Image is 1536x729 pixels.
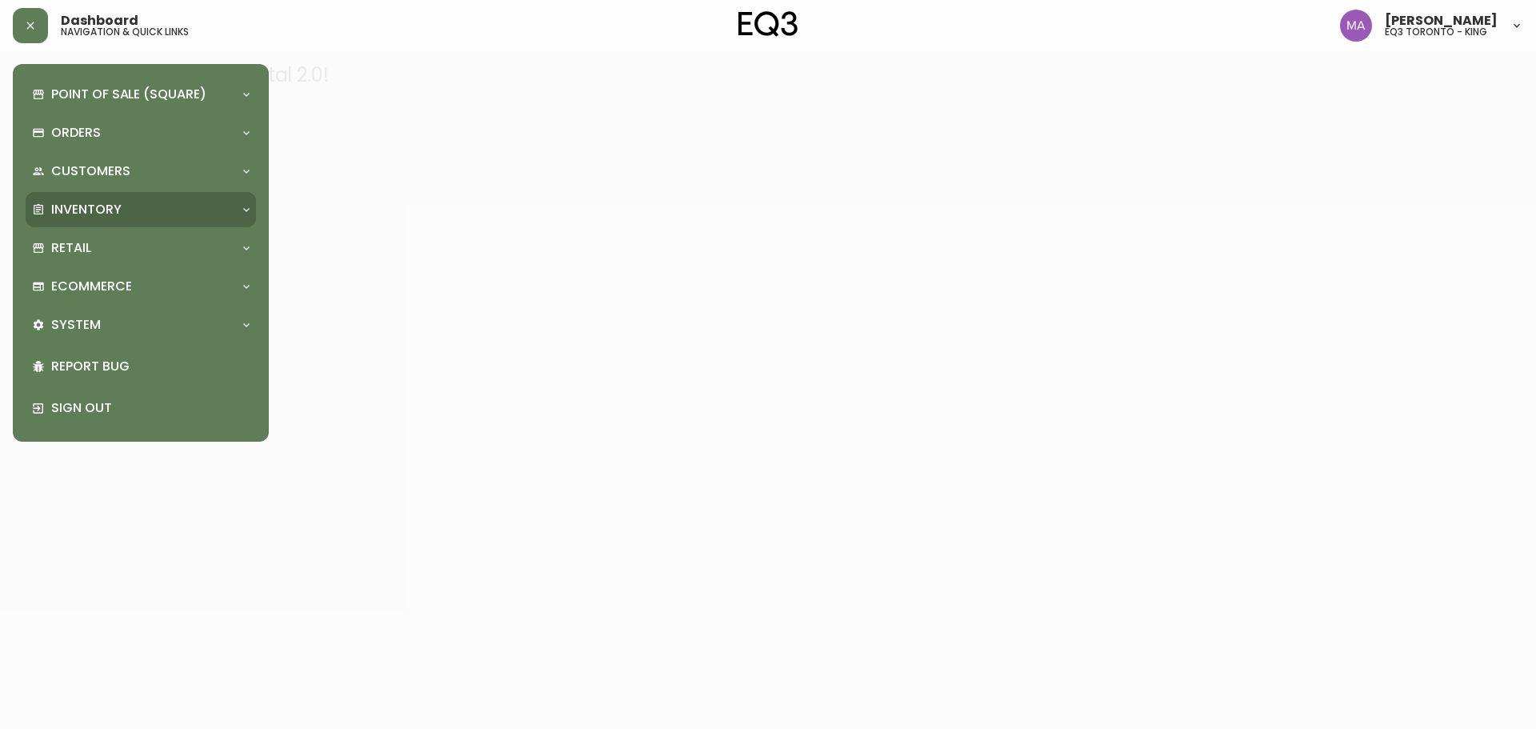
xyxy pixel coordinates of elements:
[51,124,101,142] p: Orders
[26,387,256,429] div: Sign Out
[1385,27,1487,37] h5: eq3 toronto - king
[26,269,256,304] div: Ecommerce
[1385,14,1498,27] span: [PERSON_NAME]
[51,162,130,180] p: Customers
[26,230,256,266] div: Retail
[51,316,101,334] p: System
[51,358,250,375] p: Report Bug
[26,115,256,150] div: Orders
[51,239,91,257] p: Retail
[738,11,798,37] img: logo
[26,307,256,342] div: System
[51,201,122,218] p: Inventory
[26,346,256,387] div: Report Bug
[61,27,189,37] h5: navigation & quick links
[61,14,138,27] span: Dashboard
[26,77,256,112] div: Point of Sale (Square)
[26,154,256,189] div: Customers
[51,399,250,417] p: Sign Out
[1340,10,1372,42] img: 4f0989f25cbf85e7eb2537583095d61e
[26,192,256,227] div: Inventory
[51,278,132,295] p: Ecommerce
[51,86,206,103] p: Point of Sale (Square)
